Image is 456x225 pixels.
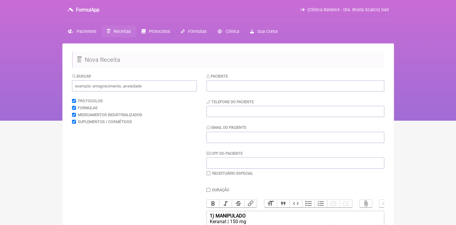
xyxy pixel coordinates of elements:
[289,200,302,208] button: Code
[307,7,389,12] span: (Clínica Balance - Dra. Bruna Scalco) Sair
[212,26,244,37] a: Clínica
[206,100,254,104] label: Telefone do Paciente
[219,200,232,208] button: Italic
[72,52,384,68] h2: Nova Receita
[206,125,246,130] label: Email do Paciente
[212,171,253,176] label: Receituário Especial
[209,219,381,224] div: Keranat | 150 mg
[277,200,290,208] button: Quote
[207,200,219,208] button: Bold
[114,29,131,34] span: Receitas
[188,29,206,34] span: Fórmulas
[78,99,103,103] label: Protocolos
[72,80,197,91] input: exemplo: emagrecimento, ansiedade
[78,112,142,117] label: Medicamentos Industrializados
[175,26,212,37] a: Fórmulas
[78,119,132,124] label: Suplementos / Cosméticos
[244,26,283,37] a: Sua Conta
[300,7,389,12] a: (Clínica Balance - Dra. Bruna Scalco) Sair
[206,74,228,78] label: Paciente
[76,7,99,13] h3: FormulApp
[264,200,277,208] button: Heading
[360,200,372,208] button: Attach Files
[149,29,170,34] span: Protocolos
[209,213,245,219] strong: 1) MANIPULADO
[77,29,96,34] span: Pacientes
[244,200,257,208] button: Link
[327,200,340,208] button: Decrease Level
[72,74,91,78] label: Buscar
[232,200,244,208] button: Strikethrough
[314,200,327,208] button: Numbers
[379,200,392,208] button: Undo
[206,151,243,156] label: CPF do Paciente
[78,106,98,110] label: Formulas
[257,29,278,34] span: Sua Conta
[225,29,239,34] span: Clínica
[102,26,136,37] a: Receitas
[136,26,175,37] a: Protocolos
[62,26,102,37] a: Pacientes
[212,188,229,192] label: Duração
[302,200,315,208] button: Bullets
[340,200,352,208] button: Increase Level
